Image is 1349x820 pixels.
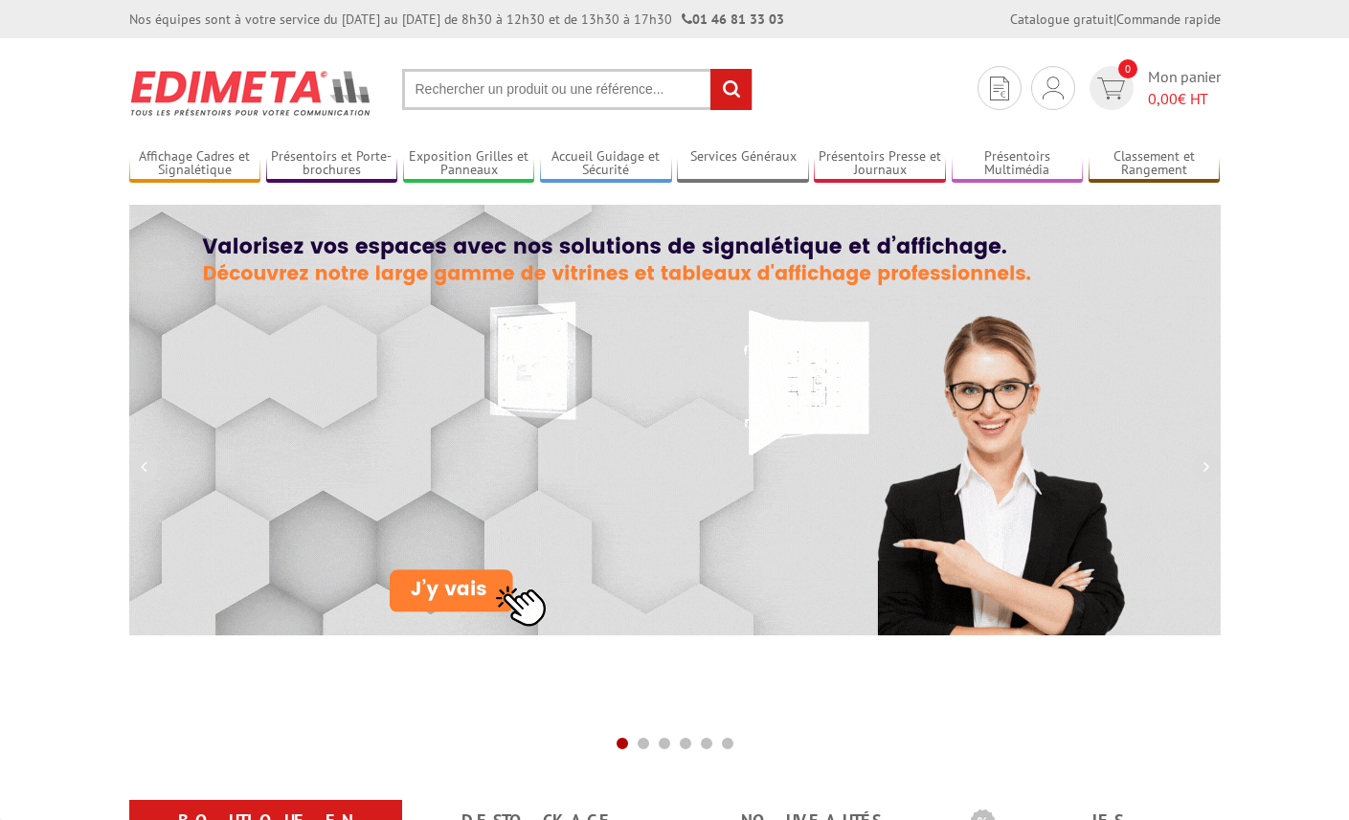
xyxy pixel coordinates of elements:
[1116,11,1221,28] a: Commande rapide
[266,148,398,180] a: Présentoirs et Porte-brochures
[402,69,753,110] input: Rechercher un produit ou une référence...
[990,77,1009,100] img: devis rapide
[710,69,752,110] input: rechercher
[129,148,261,180] a: Affichage Cadres et Signalétique
[403,148,535,180] a: Exposition Grilles et Panneaux
[677,148,809,180] a: Services Généraux
[1148,66,1221,110] span: Mon panier
[1118,59,1137,78] span: 0
[1085,66,1221,110] a: devis rapide 0 Mon panier 0,00€ HT
[129,10,784,29] div: Nos équipes sont à votre service du [DATE] au [DATE] de 8h30 à 12h30 et de 13h30 à 17h30
[1148,89,1178,108] span: 0,00
[814,148,946,180] a: Présentoirs Presse et Journaux
[129,57,373,128] img: Présentoir, panneau, stand - Edimeta - PLV, affichage, mobilier bureau, entreprise
[682,11,784,28] strong: 01 46 81 33 03
[1097,78,1125,100] img: devis rapide
[1148,88,1221,110] span: € HT
[1043,77,1064,100] img: devis rapide
[540,148,672,180] a: Accueil Guidage et Sécurité
[1010,10,1221,29] div: |
[1010,11,1113,28] a: Catalogue gratuit
[1089,148,1221,180] a: Classement et Rangement
[952,148,1084,180] a: Présentoirs Multimédia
